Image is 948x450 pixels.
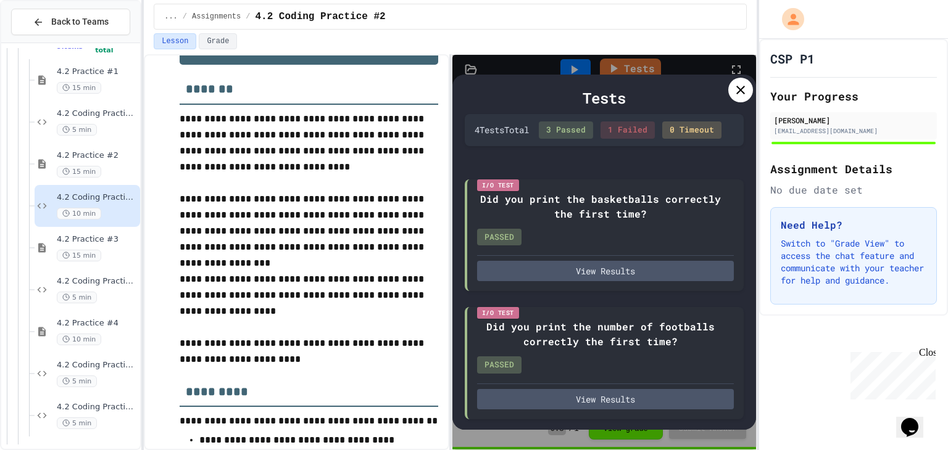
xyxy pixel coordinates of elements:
[781,237,926,287] p: Switch to "Grade View" to access the chat feature and communicate with your teacher for help and ...
[192,12,241,22] span: Assignments
[57,124,97,136] span: 5 min
[477,389,734,409] button: View Results
[769,5,807,33] div: My Account
[154,33,196,49] button: Lesson
[57,318,138,329] span: 4.2 Practice #4
[774,115,933,126] div: [PERSON_NAME]
[246,12,250,22] span: /
[896,401,936,438] iframe: chat widget
[601,121,655,139] div: 1 Failed
[57,360,138,370] span: 4.2 Coding Practice #4
[57,192,138,203] span: 4.2 Coding Practice #2
[57,166,101,178] span: 15 min
[770,182,937,197] div: No due date set
[57,82,101,94] span: 15 min
[475,123,529,136] div: 4 Test s Total
[11,9,130,35] button: Back to Teams
[255,9,385,24] span: 4.2 Coding Practice #2
[57,150,138,161] span: 4.2 Practice #2
[51,15,109,28] span: Back to Teams
[770,88,937,105] h2: Your Progress
[477,307,519,319] div: I/O Test
[57,292,97,303] span: 5 min
[539,121,593,139] div: 3 Passed
[477,319,725,349] div: Did you print the number of footballs correctly the first time?
[57,417,97,429] span: 5 min
[199,33,237,49] button: Grade
[183,12,187,22] span: /
[57,208,101,219] span: 10 min
[781,218,926,232] h3: Need Help?
[846,347,936,399] iframe: chat widget
[465,87,744,109] div: Tests
[57,67,138,77] span: 4.2 Practice #1
[770,160,937,178] h2: Assignment Details
[5,5,85,78] div: Chat with us now!Close
[57,276,138,287] span: 4.2 Coding Practice #3
[662,121,721,139] div: 0 Timeout
[774,126,933,136] div: [EMAIL_ADDRESS][DOMAIN_NAME]
[57,333,101,345] span: 10 min
[477,356,522,374] div: PASSED
[164,12,178,22] span: ...
[57,234,138,245] span: 4.2 Practice #3
[57,402,138,412] span: 4.2 Coding Practice #5
[57,108,138,119] span: 4.2 Coding Practice #1
[477,179,519,191] div: I/O Test
[770,50,815,67] h1: CSP P1
[57,250,101,261] span: 15 min
[477,261,734,281] button: View Results
[477,192,725,221] div: Did you print the basketballs correctly the first time?
[477,229,522,246] div: PASSED
[57,375,97,387] span: 5 min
